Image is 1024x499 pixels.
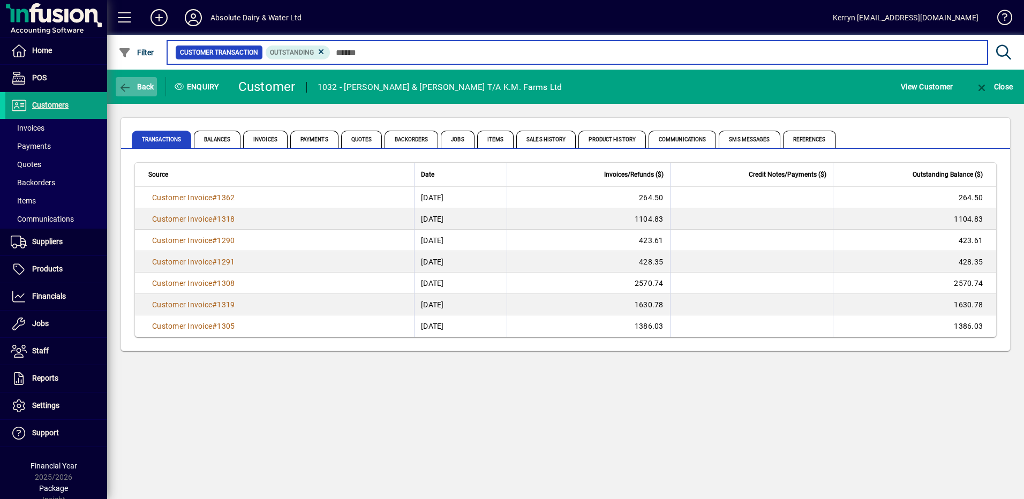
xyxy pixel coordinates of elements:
td: [DATE] [414,294,507,315]
span: Customers [32,101,69,109]
a: POS [5,65,107,92]
span: 1305 [217,322,235,330]
span: Outstanding Balance ($) [913,169,983,180]
span: 1319 [217,300,235,309]
span: # [212,300,217,309]
span: Reports [32,374,58,382]
span: Customer Invoice [152,193,212,202]
a: Knowledge Base [989,2,1011,37]
span: POS [32,73,47,82]
span: Home [32,46,52,55]
span: Outstanding [270,49,314,56]
a: Quotes [5,155,107,173]
span: Customer Invoice [152,322,212,330]
a: Payments [5,137,107,155]
td: 1104.83 [833,208,996,230]
span: Backorders [385,131,438,148]
span: Backorders [11,178,55,187]
span: SMS Messages [719,131,780,148]
app-page-header-button: Close enquiry [964,77,1024,96]
button: Profile [176,8,210,27]
span: # [212,258,217,266]
span: Customer Invoice [152,258,212,266]
td: 1386.03 [507,315,670,337]
span: Items [477,131,514,148]
td: 2570.74 [833,273,996,294]
span: Financials [32,292,66,300]
td: 264.50 [833,187,996,208]
a: Backorders [5,173,107,192]
td: 423.61 [507,230,670,251]
a: Jobs [5,311,107,337]
mat-chip: Outstanding Status: Outstanding [266,46,330,59]
td: 264.50 [507,187,670,208]
span: Sales History [516,131,576,148]
button: Filter [116,43,157,62]
span: Customer Invoice [152,236,212,245]
a: Customer Invoice#1290 [148,235,238,246]
span: Items [11,196,36,205]
a: Invoices [5,119,107,137]
span: Date [421,169,434,180]
span: Payments [11,142,51,150]
span: Credit Notes/Payments ($) [749,169,826,180]
span: Financial Year [31,462,77,470]
a: Settings [5,392,107,419]
td: [DATE] [414,273,507,294]
a: Customer Invoice#1318 [148,213,238,225]
td: 428.35 [833,251,996,273]
td: [DATE] [414,230,507,251]
span: 1318 [217,215,235,223]
span: Invoices [11,124,44,132]
span: Filter [118,48,154,57]
span: # [212,193,217,202]
span: Source [148,169,168,180]
span: Close [975,82,1013,91]
a: Customer Invoice#1291 [148,256,238,268]
a: Products [5,256,107,283]
span: Transactions [132,131,191,148]
a: Communications [5,210,107,228]
span: Package [39,484,68,493]
button: Add [142,8,176,27]
span: Back [118,82,154,91]
a: Customer Invoice#1319 [148,299,238,311]
td: [DATE] [414,315,507,337]
span: Invoices [243,131,288,148]
span: Invoices/Refunds ($) [604,169,664,180]
a: Customer Invoice#1362 [148,192,238,203]
span: 1362 [217,193,235,202]
div: Enquiry [166,78,230,95]
span: Jobs [32,319,49,328]
span: Suppliers [32,237,63,246]
span: 1308 [217,279,235,288]
span: # [212,279,217,288]
td: 423.61 [833,230,996,251]
td: [DATE] [414,187,507,208]
span: Quotes [11,160,41,169]
button: Close [973,77,1015,96]
span: Communications [11,215,74,223]
td: [DATE] [414,208,507,230]
span: Customer Invoice [152,215,212,223]
span: View Customer [901,78,953,95]
a: Reports [5,365,107,392]
span: Quotes [341,131,382,148]
a: Home [5,37,107,64]
button: Back [116,77,157,96]
span: Support [32,428,59,437]
span: Balances [194,131,240,148]
span: # [212,236,217,245]
span: Communications [649,131,716,148]
span: Customer Invoice [152,300,212,309]
td: 2570.74 [507,273,670,294]
a: Staff [5,338,107,365]
span: Staff [32,346,49,355]
span: Jobs [441,131,474,148]
a: Suppliers [5,229,107,255]
td: 1104.83 [507,208,670,230]
a: Support [5,420,107,447]
span: References [783,131,836,148]
span: # [212,215,217,223]
div: Date [421,169,500,180]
